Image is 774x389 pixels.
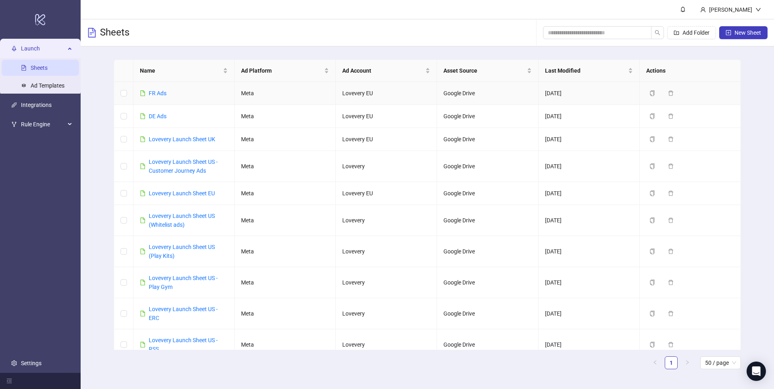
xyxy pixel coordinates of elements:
[149,275,218,290] a: Lovevery Launch Sheet US - Play Gym
[649,280,655,285] span: copy
[668,218,674,223] span: delete
[336,128,437,151] td: Lovevery EU
[140,190,146,196] span: file
[149,136,215,142] a: Lovevery Launch Sheet UK
[336,82,437,105] td: Lovevery EU
[705,357,736,369] span: 50 / page
[668,342,674,347] span: delete
[649,249,655,254] span: copy
[640,60,741,82] th: Actions
[235,205,336,236] td: Meta
[539,128,640,151] td: [DATE]
[149,244,215,259] a: Lovevery Launch Sheet US (Play Kits)
[31,65,48,71] a: Sheets
[545,66,626,75] span: Last Modified
[149,190,215,197] a: Lovevery Launch Sheet EU
[336,205,437,236] td: Lovevery
[336,267,437,298] td: Lovevery
[649,342,655,347] span: copy
[539,329,640,360] td: [DATE]
[755,7,761,13] span: down
[21,116,65,132] span: Rule Engine
[140,280,146,285] span: file
[649,90,655,96] span: copy
[539,82,640,105] td: [DATE]
[21,102,52,108] a: Integrations
[140,249,146,254] span: file
[235,105,336,128] td: Meta
[668,163,674,169] span: delete
[149,213,215,228] a: Lovevery Launch Sheet US (Whitelist ads)
[653,360,657,365] span: left
[649,356,662,369] button: left
[336,105,437,128] td: Lovevery EU
[674,30,679,36] span: folder-add
[539,151,640,182] td: [DATE]
[734,29,761,36] span: New Sheet
[668,90,674,96] span: delete
[336,236,437,267] td: Lovevery
[235,298,336,329] td: Meta
[336,329,437,360] td: Lovevery
[437,105,538,128] td: Google Drive
[235,182,336,205] td: Meta
[31,82,64,89] a: Ad Templates
[649,113,655,119] span: copy
[437,60,538,82] th: Asset Source
[149,306,218,321] a: Lovevery Launch Sheet US - ERC
[11,46,17,51] span: rocket
[668,190,674,196] span: delete
[668,249,674,254] span: delete
[539,205,640,236] td: [DATE]
[539,60,640,82] th: Last Modified
[539,105,640,128] td: [DATE]
[437,267,538,298] td: Google Drive
[649,311,655,316] span: copy
[149,337,218,352] a: Lovevery Launch Sheet US - RSS
[6,378,12,384] span: menu-fold
[437,82,538,105] td: Google Drive
[668,113,674,119] span: delete
[649,356,662,369] li: Previous Page
[87,28,97,38] span: file-text
[649,136,655,142] span: copy
[726,30,731,36] span: plus-square
[649,190,655,196] span: copy
[539,182,640,205] td: [DATE]
[336,151,437,182] td: Lovevery
[665,357,677,369] a: 1
[680,6,686,12] span: bell
[437,128,538,151] td: Google Drive
[336,298,437,329] td: Lovevery
[235,236,336,267] td: Meta
[437,151,538,182] td: Google Drive
[140,218,146,223] span: file
[336,60,437,82] th: Ad Account
[681,356,694,369] li: Next Page
[668,280,674,285] span: delete
[235,82,336,105] td: Meta
[140,90,146,96] span: file
[241,66,322,75] span: Ad Platform
[719,26,768,39] button: New Sheet
[437,182,538,205] td: Google Drive
[747,362,766,381] div: Open Intercom Messenger
[149,90,166,96] a: FR Ads
[665,356,678,369] li: 1
[21,360,42,366] a: Settings
[649,163,655,169] span: copy
[668,311,674,316] span: delete
[235,151,336,182] td: Meta
[667,26,716,39] button: Add Folder
[681,356,694,369] button: right
[682,29,709,36] span: Add Folder
[235,60,336,82] th: Ad Platform
[235,267,336,298] td: Meta
[140,66,221,75] span: Name
[140,163,146,169] span: file
[437,236,538,267] td: Google Drive
[149,159,218,174] a: Lovevery Launch Sheet US - Customer Journey Ads
[11,121,17,127] span: fork
[685,360,690,365] span: right
[706,5,755,14] div: [PERSON_NAME]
